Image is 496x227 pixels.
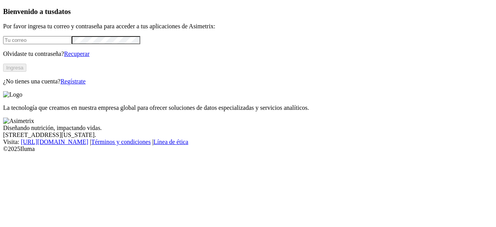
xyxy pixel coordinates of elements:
div: Diseñando nutrición, impactando vidas. [3,125,493,132]
a: Términos y condiciones [91,139,151,145]
div: © 2025 Iluma [3,146,493,152]
p: Olvidaste tu contraseña? [3,50,493,57]
p: La tecnología que creamos en nuestra empresa global para ofrecer soluciones de datos especializad... [3,104,493,111]
a: Recuperar [64,50,90,57]
span: datos [54,7,71,16]
a: [URL][DOMAIN_NAME] [21,139,88,145]
div: Visita : | | [3,139,493,146]
div: [STREET_ADDRESS][US_STATE]. [3,132,493,139]
input: Tu correo [3,36,72,44]
p: Por favor ingresa tu correo y contraseña para acceder a tus aplicaciones de Asimetrix: [3,23,493,30]
a: Regístrate [60,78,86,85]
img: Logo [3,91,22,98]
img: Asimetrix [3,118,34,125]
button: Ingresa [3,64,26,72]
a: Línea de ética [153,139,188,145]
p: ¿No tienes una cuenta? [3,78,493,85]
h3: Bienvenido a tus [3,7,493,16]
